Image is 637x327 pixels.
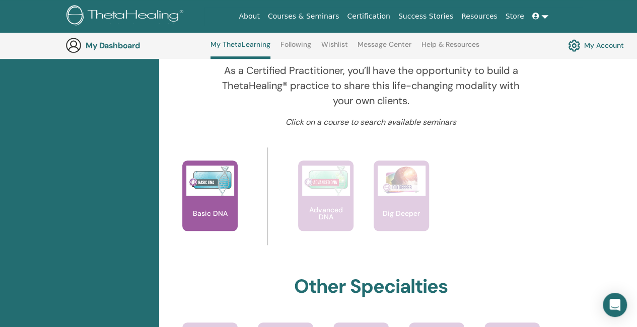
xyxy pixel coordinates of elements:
[211,63,531,108] p: As a Certified Practitioner, you’ll have the opportunity to build a ThetaHealing® practice to sha...
[358,40,411,56] a: Message Center
[186,166,234,196] img: Basic DNA
[189,210,232,217] p: Basic DNA
[374,160,429,251] a: Dig Deeper Dig Deeper
[394,7,457,26] a: Success Stories
[568,37,580,54] img: cog.svg
[298,160,353,251] a: Advanced DNA Advanced DNA
[66,5,187,28] img: logo.png
[65,37,82,53] img: generic-user-icon.jpg
[321,40,348,56] a: Wishlist
[318,36,423,59] h2: Practitioner
[264,7,343,26] a: Courses & Seminars
[294,275,448,298] h2: Other Specialties
[298,206,353,220] p: Advanced DNA
[280,40,311,56] a: Following
[378,166,426,196] img: Dig Deeper
[211,116,531,128] p: Click on a course to search available seminars
[182,160,238,251] a: Basic DNA Basic DNA
[502,7,528,26] a: Store
[379,210,424,217] p: Dig Deeper
[210,40,270,59] a: My ThetaLearning
[457,7,502,26] a: Resources
[421,40,479,56] a: Help & Resources
[235,7,263,26] a: About
[343,7,394,26] a: Certification
[603,293,627,317] div: Open Intercom Messenger
[86,41,186,50] h3: My Dashboard
[302,166,350,196] img: Advanced DNA
[568,37,624,54] a: My Account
